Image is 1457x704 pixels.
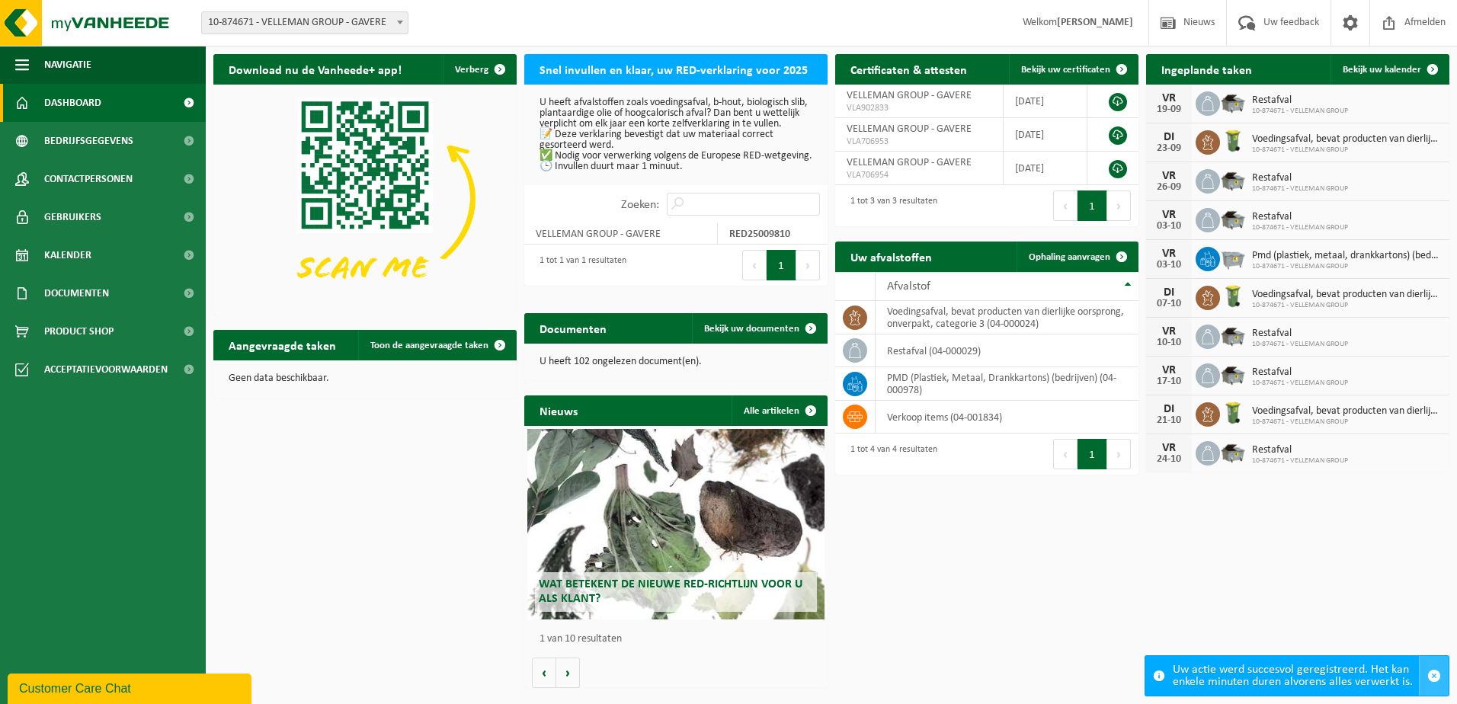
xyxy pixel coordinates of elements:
strong: [PERSON_NAME] [1057,17,1133,28]
span: Restafval [1252,172,1348,184]
h2: Aangevraagde taken [213,330,351,360]
span: Documenten [44,274,109,312]
span: Contactpersonen [44,160,133,198]
strong: RED25009810 [729,229,790,240]
div: VR [1154,364,1184,376]
button: Previous [742,250,767,280]
div: VR [1154,325,1184,338]
span: 10-874671 - VELLEMAN GROUP - GAVERE [201,11,408,34]
div: VR [1154,442,1184,454]
div: DI [1154,286,1184,299]
h2: Documenten [524,313,622,343]
div: 24-10 [1154,454,1184,465]
span: 10-874671 - VELLEMAN GROUP [1252,301,1442,310]
span: 10-874671 - VELLEMAN GROUP [1252,262,1442,271]
img: WB-5000-GAL-GY-01 [1220,206,1246,232]
div: 10-10 [1154,338,1184,348]
td: VELLEMAN GROUP - GAVERE [524,223,718,245]
span: Restafval [1252,94,1348,107]
span: Restafval [1252,366,1348,379]
span: 10-874671 - VELLEMAN GROUP [1252,418,1442,427]
span: 10-874671 - VELLEMAN GROUP [1252,456,1348,466]
div: DI [1154,131,1184,143]
button: Volgende [556,658,580,688]
span: VLA706953 [847,136,991,148]
label: Zoeken: [621,199,659,211]
button: Vorige [532,658,556,688]
img: WB-2500-GAL-GY-01 [1220,245,1246,270]
td: [DATE] [1004,118,1087,152]
div: 19-09 [1154,104,1184,115]
span: VELLEMAN GROUP - GAVERE [847,90,972,101]
td: restafval (04-000029) [876,334,1138,367]
img: WB-5000-GAL-GY-01 [1220,167,1246,193]
a: Bekijk uw certificaten [1009,54,1137,85]
div: DI [1154,403,1184,415]
div: VR [1154,92,1184,104]
div: 23-09 [1154,143,1184,154]
td: [DATE] [1004,152,1087,185]
span: VLA902833 [847,102,991,114]
span: 10-874671 - VELLEMAN GROUP [1252,107,1348,116]
div: 17-10 [1154,376,1184,387]
a: Ophaling aanvragen [1017,242,1137,272]
a: Bekijk uw kalender [1331,54,1448,85]
td: voedingsafval, bevat producten van dierlijke oorsprong, onverpakt, categorie 3 (04-000024) [876,301,1138,334]
img: WB-5000-GAL-GY-01 [1220,322,1246,348]
button: 1 [1078,439,1107,469]
h2: Nieuws [524,395,593,425]
div: 03-10 [1154,260,1184,270]
span: Voedingsafval, bevat producten van dierlijke oorsprong, onverpakt, categorie 3 [1252,405,1442,418]
h2: Download nu de Vanheede+ app! [213,54,417,84]
div: VR [1154,170,1184,182]
span: Bedrijfsgegevens [44,122,133,160]
div: 1 tot 1 van 1 resultaten [532,248,626,282]
span: Pmd (plastiek, metaal, drankkartons) (bedrijven) [1252,250,1442,262]
div: 03-10 [1154,221,1184,232]
span: VELLEMAN GROUP - GAVERE [847,157,972,168]
h2: Uw afvalstoffen [835,242,947,271]
div: 1 tot 3 van 3 resultaten [843,189,937,222]
button: Verberg [443,54,515,85]
span: Restafval [1252,444,1348,456]
span: Kalender [44,236,91,274]
span: 10-874671 - VELLEMAN GROUP [1252,379,1348,388]
span: Afvalstof [887,280,930,293]
a: Toon de aangevraagde taken [358,330,515,360]
iframe: chat widget [8,670,255,704]
a: Bekijk uw documenten [692,313,826,344]
img: WB-5000-GAL-GY-01 [1220,439,1246,465]
span: 10-874671 - VELLEMAN GROUP [1252,184,1348,194]
td: [DATE] [1004,85,1087,118]
button: 1 [1078,190,1107,221]
button: 1 [767,250,796,280]
span: Bekijk uw documenten [704,324,799,334]
span: 10-874671 - VELLEMAN GROUP [1252,223,1348,232]
div: 07-10 [1154,299,1184,309]
button: Previous [1053,439,1078,469]
h2: Ingeplande taken [1146,54,1267,84]
p: Geen data beschikbaar. [229,373,501,384]
span: Toon de aangevraagde taken [370,341,488,350]
div: 26-09 [1154,182,1184,193]
span: 10-874671 - VELLEMAN GROUP - GAVERE [202,12,408,34]
span: Voedingsafval, bevat producten van dierlijke oorsprong, onverpakt, categorie 3 [1252,289,1442,301]
div: 1 tot 4 van 4 resultaten [843,437,937,471]
span: VLA706954 [847,169,991,181]
button: Next [1107,190,1131,221]
span: Restafval [1252,328,1348,340]
button: Next [1107,439,1131,469]
div: Uw actie werd succesvol geregistreerd. Het kan enkele minuten duren alvorens alles verwerkt is. [1173,656,1419,696]
span: Navigatie [44,46,91,84]
p: U heeft afvalstoffen zoals voedingsafval, b-hout, biologisch slib, plantaardige olie of hoogcalor... [540,98,812,172]
img: WB-5000-GAL-GY-01 [1220,89,1246,115]
button: Previous [1053,190,1078,221]
p: 1 van 10 resultaten [540,634,820,645]
span: Acceptatievoorwaarden [44,350,168,389]
p: U heeft 102 ongelezen document(en). [540,357,812,367]
span: Bekijk uw certificaten [1021,65,1110,75]
span: Gebruikers [44,198,101,236]
img: Download de VHEPlus App [213,85,517,312]
div: VR [1154,209,1184,221]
